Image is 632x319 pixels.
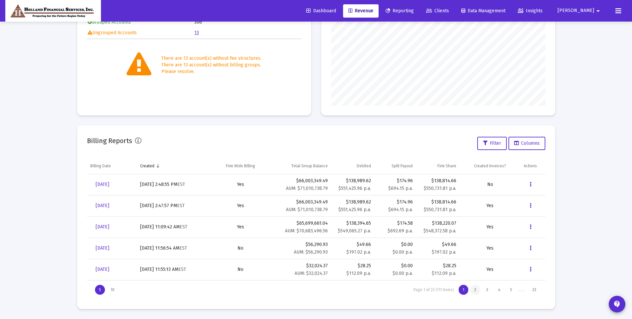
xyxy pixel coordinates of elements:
div: Page 1 [459,285,468,295]
button: [PERSON_NAME] [550,4,610,17]
div: Created [140,163,154,169]
div: Page 2 [470,285,480,295]
span: Reporting [386,8,414,14]
div: $138,394.65 [334,220,371,227]
div: [DATE] 11:55:13 AM [140,266,208,273]
span: Revenue [348,8,373,14]
img: Dashboard [10,4,96,18]
h2: Billing Reports [87,135,132,146]
div: Display 5 items on page [95,285,105,295]
small: $0.00 p.a. [393,271,413,276]
div: Page Navigation [87,280,545,299]
div: [DATE] 2:48:55 PM [140,181,208,188]
div: $66,003,349.49 [274,199,328,213]
div: Yes [214,202,267,209]
span: [DATE] [96,224,109,230]
div: Please resolve. [161,68,261,75]
div: [DATE] 11:56:54 AM [140,245,208,252]
div: Data grid [87,158,545,299]
a: [DATE] [90,199,115,212]
a: Insights [512,4,548,18]
div: No [214,245,267,252]
div: Firm Share [437,163,456,169]
span: Data Management [461,8,505,14]
small: EST [180,224,187,230]
a: Revenue [343,4,379,18]
td: Column Total Group Balance [270,158,331,174]
a: 13 [194,30,199,36]
span: Filter [483,140,501,146]
td: 306 [194,17,301,27]
td: Ungrouped Accounts [88,28,194,38]
div: Debited [357,163,371,169]
small: EST [177,182,185,187]
div: No [214,266,267,273]
a: Data Management [456,4,511,18]
div: Page 3 [482,285,492,295]
span: Columns [514,140,540,146]
a: [DATE] [90,242,115,255]
div: $56,290.93 [274,241,328,256]
button: Filter [477,137,507,150]
span: [PERSON_NAME] [558,8,594,14]
td: Column Debited [331,158,374,174]
td: Column Actions [520,158,545,174]
div: [DATE] 11:09:42 AM [140,224,208,230]
div: Total Group Balance [291,163,328,169]
td: Column Billing Date [87,158,137,174]
div: $65,699,661.04 [274,220,328,234]
div: $138,220.07 [419,220,456,227]
td: Column Split Payout [374,158,416,174]
small: $550,731.81 p.a. [424,207,456,212]
small: $692.69 p.a. [388,228,413,234]
a: [DATE] [90,178,115,191]
small: AUM: $32,024.37 [295,271,328,276]
small: AUM: $70,683,496.56 [285,228,328,234]
div: Firm Wide Billing [226,163,255,169]
td: Column Created Invoices? [460,158,520,174]
div: $138,814.66 [419,199,456,205]
div: $138,814.66 [419,178,456,184]
span: [DATE] [96,203,109,208]
mat-icon: arrow_drop_down [594,4,602,18]
small: $197.02 p.a. [432,249,456,255]
small: EST [178,267,186,272]
div: Display 10 items on page [107,285,119,295]
small: AUM: $71,010,738.79 [286,207,328,212]
td: Column Firm Wide Billing [211,158,270,174]
small: $551,425.96 p.a. [338,207,371,212]
div: Created Invoices? [474,163,506,169]
div: Yes [214,224,267,230]
div: [DATE] 2:47:57 PM [140,202,208,209]
small: EST [177,203,185,208]
div: Yes [463,245,517,252]
div: Page 4 [494,285,504,295]
div: $174.96 [378,178,413,192]
small: $550,731.81 p.a. [424,186,456,191]
mat-icon: contact_support [613,300,621,308]
span: [DATE] [96,245,109,251]
small: $551,425.96 p.a. [338,186,371,191]
div: $49.66 [419,241,456,248]
div: . . . [516,287,527,292]
a: [DATE] [90,220,115,234]
div: $49.66 [334,241,371,248]
small: $694.15 p.a. [388,186,413,191]
div: $138,989.62 [334,199,371,205]
div: Yes [463,266,517,273]
div: Yes [463,202,517,209]
small: $694.15 p.a. [388,207,413,212]
div: $0.00 [378,263,413,277]
div: $28.25 [334,263,371,269]
div: Page 1 of 23 (111 items) [413,287,454,292]
a: Clients [421,4,454,18]
div: Split Payout [392,163,413,169]
div: $174.58 [378,220,413,234]
a: Reporting [380,4,419,18]
div: $0.00 [378,241,413,256]
div: There are 13 account(s) without billing groups. [161,62,261,68]
a: [DATE] [90,263,115,276]
div: Yes [463,224,517,230]
small: $548,372.58 p.a. [423,228,456,234]
td: Column Created [137,158,211,174]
